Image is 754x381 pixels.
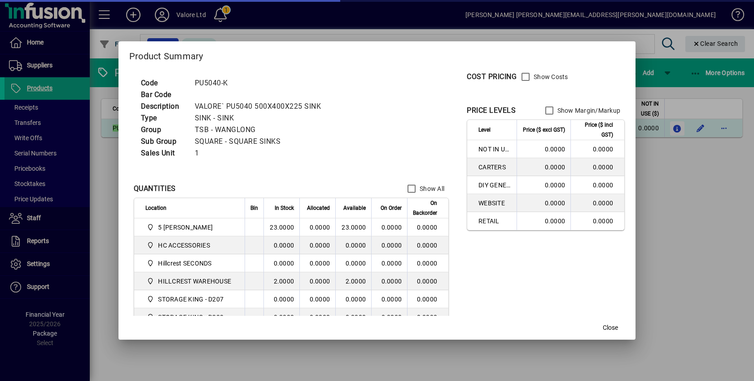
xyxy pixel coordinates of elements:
[381,242,402,249] span: 0.0000
[299,272,335,290] td: 0.0000
[190,136,332,147] td: SQUARE - SQUARE SINKS
[299,290,335,308] td: 0.0000
[407,290,448,308] td: 0.0000
[576,120,613,140] span: Price ($ incl GST)
[307,203,330,213] span: Allocated
[418,184,444,193] label: Show All
[158,295,224,304] span: STORAGE KING - D207
[136,136,190,147] td: Sub Group
[335,236,371,254] td: 0.0000
[343,203,366,213] span: Available
[603,323,618,332] span: Close
[190,124,332,136] td: TSB - WANGLONG
[263,290,299,308] td: 0.0000
[381,260,402,267] span: 0.0000
[570,212,624,230] td: 0.0000
[407,254,448,272] td: 0.0000
[299,236,335,254] td: 0.0000
[478,199,511,208] span: WEBSITE
[299,308,335,326] td: 0.0000
[263,236,299,254] td: 0.0000
[145,294,235,305] span: STORAGE KING - D207
[158,241,210,250] span: HC ACCESSORIES
[517,194,570,212] td: 0.0000
[263,308,299,326] td: 0.0000
[381,314,402,321] span: 0.0000
[478,181,511,190] span: DIY GENERAL
[381,278,402,285] span: 0.0000
[467,105,516,116] div: PRICE LEVELS
[263,218,299,236] td: 23.0000
[190,77,332,89] td: PU5040-K
[145,276,235,287] span: HILLCREST WAREHOUSE
[517,212,570,230] td: 0.0000
[478,145,511,154] span: NOT IN USE
[335,290,371,308] td: 0.0000
[381,203,402,213] span: On Order
[570,140,624,158] td: 0.0000
[556,106,621,115] label: Show Margin/Markup
[275,203,294,213] span: In Stock
[335,254,371,272] td: 0.0000
[136,147,190,159] td: Sales Unit
[145,203,167,213] span: Location
[190,147,332,159] td: 1
[517,140,570,158] td: 0.0000
[134,183,176,194] div: QUANTITIES
[190,112,332,124] td: SINK - SINK
[145,240,235,251] span: HC ACCESSORIES
[407,308,448,326] td: 0.0000
[263,254,299,272] td: 0.0000
[190,101,332,112] td: VALORE` PU5040 500X400X225 SINK
[335,308,371,326] td: 0.0000
[517,158,570,176] td: 0.0000
[517,176,570,194] td: 0.0000
[596,320,625,336] button: Close
[407,272,448,290] td: 0.0000
[335,272,371,290] td: 2.0000
[523,125,565,135] span: Price ($ excl GST)
[467,71,517,82] div: COST PRICING
[299,254,335,272] td: 0.0000
[118,41,636,67] h2: Product Summary
[381,224,402,231] span: 0.0000
[250,203,258,213] span: Bin
[570,176,624,194] td: 0.0000
[145,258,235,269] span: Hillcrest SECONDS
[136,89,190,101] td: Bar Code
[381,296,402,303] span: 0.0000
[413,198,437,218] span: On Backorder
[158,223,213,232] span: 5 [PERSON_NAME]
[136,101,190,112] td: Description
[158,313,224,322] span: STORAGE KING - D208
[263,272,299,290] td: 2.0000
[136,124,190,136] td: Group
[407,218,448,236] td: 0.0000
[570,194,624,212] td: 0.0000
[335,218,371,236] td: 23.0000
[570,158,624,176] td: 0.0000
[145,222,235,233] span: 5 Colombo Hamilton
[158,259,211,268] span: Hillcrest SECONDS
[478,125,491,135] span: Level
[532,72,568,81] label: Show Costs
[136,77,190,89] td: Code
[145,312,235,323] span: STORAGE KING - D208
[478,163,511,172] span: CARTERS
[478,217,511,226] span: RETAIL
[136,112,190,124] td: Type
[299,218,335,236] td: 0.0000
[158,277,231,286] span: HILLCREST WAREHOUSE
[407,236,448,254] td: 0.0000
